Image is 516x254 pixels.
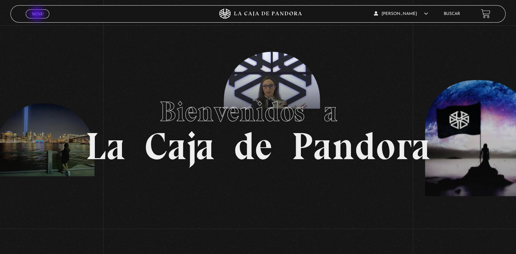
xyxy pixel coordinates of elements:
[159,95,357,128] span: Bienvenidos a
[85,89,431,165] h1: La Caja de Pandora
[444,12,460,16] a: Buscar
[481,9,490,18] a: View your shopping cart
[374,12,428,16] span: [PERSON_NAME]
[30,17,46,22] span: Cerrar
[32,12,43,16] span: Menu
